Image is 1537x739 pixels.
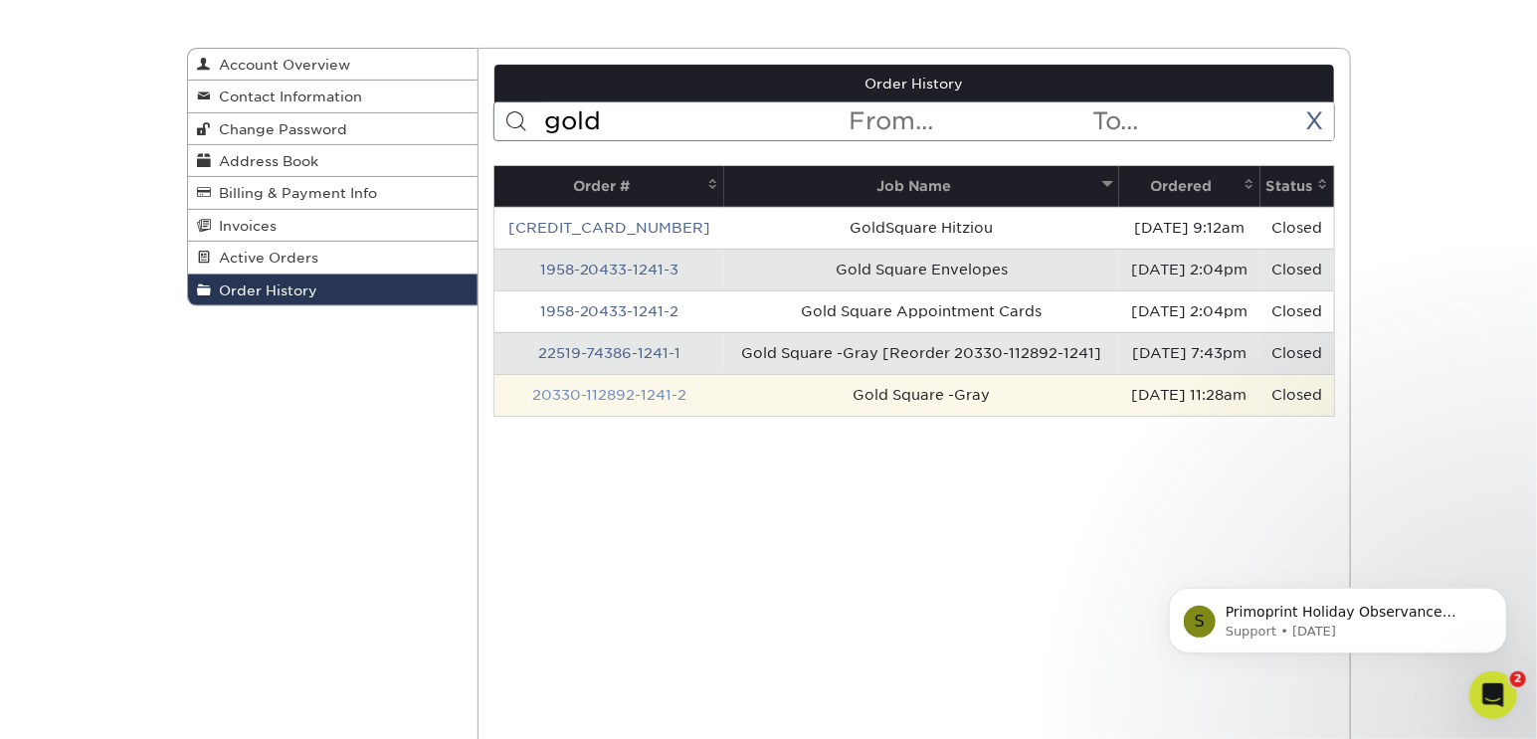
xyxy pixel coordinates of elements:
span: Contact Information [212,89,363,104]
button: Home [347,8,385,46]
a: Billing & Payment Info [188,177,479,209]
td: [DATE] 7:43pm [1119,332,1260,374]
button: Emoji picker [31,587,47,603]
td: Gold Square Envelopes [724,249,1118,290]
th: Status [1260,166,1334,207]
span: Order History [212,282,318,298]
td: [DATE] 11:28am [1119,374,1260,416]
button: Gif picker [63,587,79,603]
h1: Primoprint [152,10,237,25]
a: 1958-20433-1241-3 [540,262,679,277]
span: Invoices [212,218,278,234]
span: Active Orders [212,250,319,266]
a: [CREDIT_CARD_NUMBER] [508,220,710,236]
a: 22519-74386-1241-1 [538,345,680,361]
input: To... [1090,102,1333,140]
input: Search Orders... [542,102,848,140]
a: Invoices [188,210,479,242]
td: Closed [1260,290,1334,332]
div: Customer Service Hours; 9 am-5 pm EST [32,513,310,552]
span: Change Password [212,121,348,137]
td: Closed [1260,249,1334,290]
td: Closed [1260,207,1334,249]
div: Should you have any questions, please utilize our chat feature. We look forward to serving you! [32,445,310,503]
td: [DATE] 9:12am [1119,207,1260,249]
td: Gold Square -Gray [Reorder 20330-112892-1241] [724,332,1118,374]
td: GoldSquare Hitziou [724,207,1118,249]
textarea: Message… [17,545,381,579]
a: Account Overview [188,49,479,81]
td: [DATE] 2:04pm [1119,290,1260,332]
a: Change Password [188,113,479,145]
td: Closed [1260,332,1334,374]
a: 1958-20433-1241-2 [540,303,679,319]
p: A few minutes [168,25,261,45]
button: Send a message… [339,579,373,611]
input: From... [848,102,1090,140]
a: X [1306,106,1324,135]
div: While your order history will remain accessible, artwork files from past orders will not carry ov... [32,152,310,270]
a: Active Orders [188,242,479,274]
a: Contact Information [188,81,479,112]
td: [DATE] 2:04pm [1119,249,1260,290]
span: 2 [1510,671,1526,687]
button: Upload attachment [95,587,110,603]
span: Billing & Payment Info [212,185,378,201]
td: Closed [1260,374,1334,416]
th: Ordered [1119,166,1260,207]
a: 20330-112892-1241-2 [532,387,687,403]
iframe: Intercom live chat [1469,671,1517,719]
span: Account Overview [212,57,351,73]
td: Gold Square -Gray [724,374,1118,416]
th: Job Name [724,166,1118,207]
a: Order History [188,275,479,305]
a: Address Book [188,145,479,177]
iframe: Google Customer Reviews [5,678,169,732]
td: Gold Square Appointment Cards [724,290,1118,332]
iframe: Intercom notifications message [1139,546,1537,685]
b: Past Order Files Will Not Transfer: [38,153,268,189]
span: Address Book [212,153,319,169]
a: Order History [494,65,1334,102]
th: Order # [494,166,724,207]
div: To ensure a smooth transition, we encourage you to log in to your account and download any files ... [32,278,310,435]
